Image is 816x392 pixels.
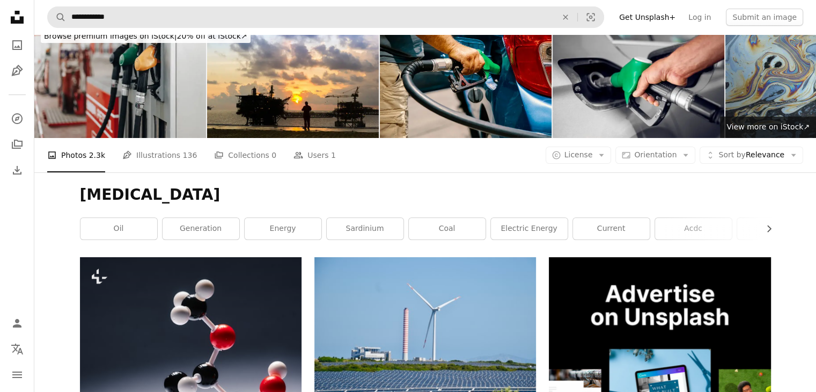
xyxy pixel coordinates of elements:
span: License [564,150,593,159]
span: Relevance [718,150,784,161]
button: Search Unsplash [48,7,66,27]
a: generation [163,218,239,239]
button: Language [6,338,28,360]
a: current [573,218,650,239]
a: Collections [6,134,28,155]
h1: [MEDICAL_DATA] [80,185,771,205]
img: Silhouette Of An Offshore Worker Standing On A Helipad Of A Construction Work Barge At Offshore [207,24,379,138]
button: License [546,147,612,164]
button: Clear [554,7,577,27]
a: acdc [655,218,732,239]
span: Orientation [634,150,677,159]
button: Submit an image [726,9,803,26]
span: 20% off at iStock ↗ [44,32,247,40]
button: Orientation [615,147,695,164]
a: Get Unsplash+ [613,9,682,26]
a: power [737,218,814,239]
a: Browse premium images on iStock|20% off at iStock↗ [34,24,257,49]
span: 1 [331,149,336,161]
a: electric energy [491,218,568,239]
a: coal [409,218,486,239]
a: Explore [6,108,28,129]
span: 0 [271,149,276,161]
a: Log in / Sign up [6,313,28,334]
a: A wind farm with a wind turbine in the background [314,326,536,336]
button: scroll list to the right [759,218,771,239]
a: Log in [682,9,717,26]
form: Find visuals sitewide [47,6,604,28]
a: Illustrations 136 [122,138,197,172]
a: Home — Unsplash [6,6,28,30]
button: Visual search [578,7,604,27]
a: sardinium [327,218,403,239]
a: View more on iStock↗ [720,117,816,138]
a: energy [245,218,321,239]
img: Refueling the car tank on a gas station [380,24,552,138]
a: oil [80,218,157,239]
span: Sort by [718,150,745,159]
button: Menu [6,364,28,386]
button: Sort byRelevance [700,147,803,164]
a: Download History [6,159,28,181]
a: Photos [6,34,28,56]
a: Collections 0 [214,138,276,172]
img: Gas station work [34,24,206,138]
a: Users 1 [293,138,336,172]
span: View more on iStock ↗ [726,122,810,131]
a: Illustrations [6,60,28,82]
img: A man holds green fuel nozzle into the gas tank of a car at the gas station [553,24,724,138]
span: 136 [183,149,197,161]
span: Browse premium images on iStock | [44,32,177,40]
